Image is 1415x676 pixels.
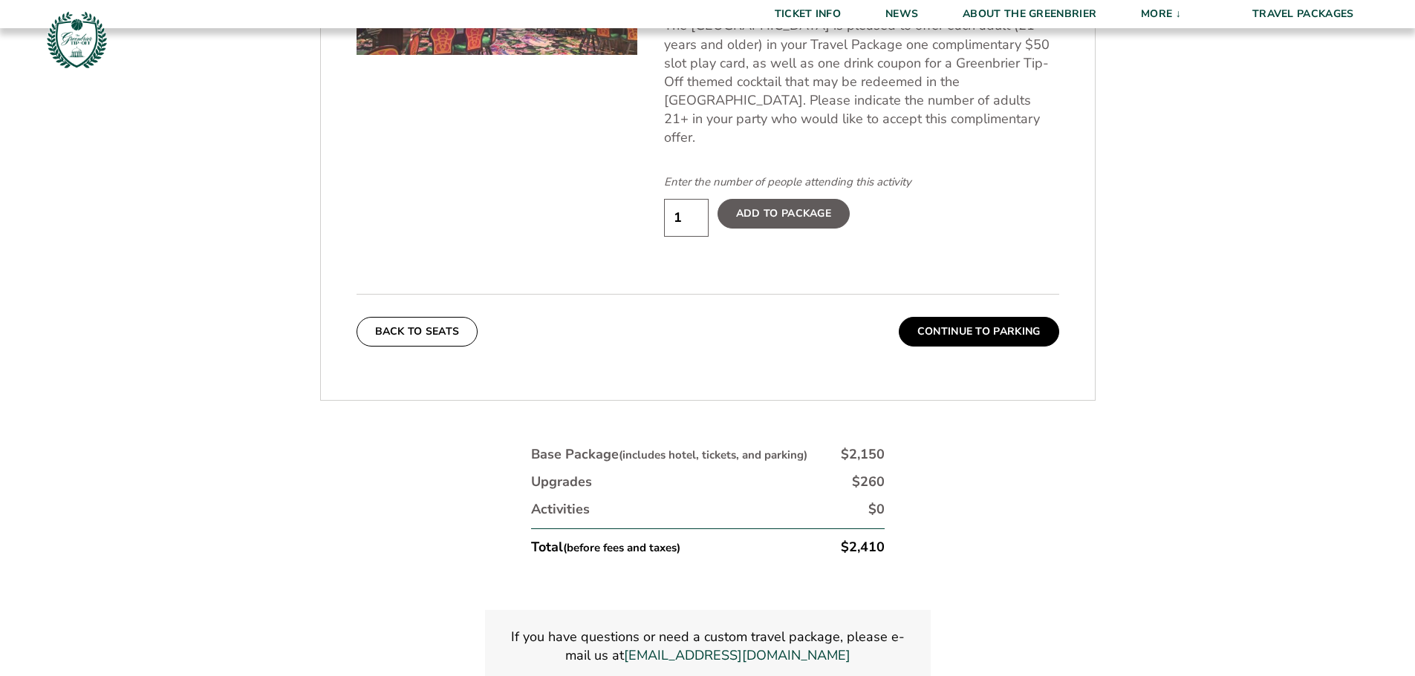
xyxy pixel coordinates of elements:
p: If you have questions or need a custom travel package, please e-mail us at [503,628,913,665]
a: Link greenbriertipoff@intersport.global [624,646,850,665]
div: Base Package [531,445,807,464]
small: (includes hotel, tickets, and parking) [619,447,807,462]
div: $2,150 [841,445,885,464]
div: Total [531,538,680,557]
div: $260 [852,473,885,491]
label: Add To Package [718,199,850,229]
img: Greenbrier Tip-Off [45,7,109,72]
p: The [GEOGRAPHIC_DATA] is pleased to offer each adult (21 years and older) in your Travel Package ... [664,16,1059,147]
div: Activities [531,500,590,519]
div: $0 [868,500,885,519]
small: (before fees and taxes) [563,540,680,555]
div: Upgrades [531,473,592,491]
div: Enter the number of people attending this activity [664,174,1059,190]
button: Back To Seats [357,317,478,347]
div: $2,410 [841,538,885,557]
button: Continue To Parking [899,317,1059,347]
